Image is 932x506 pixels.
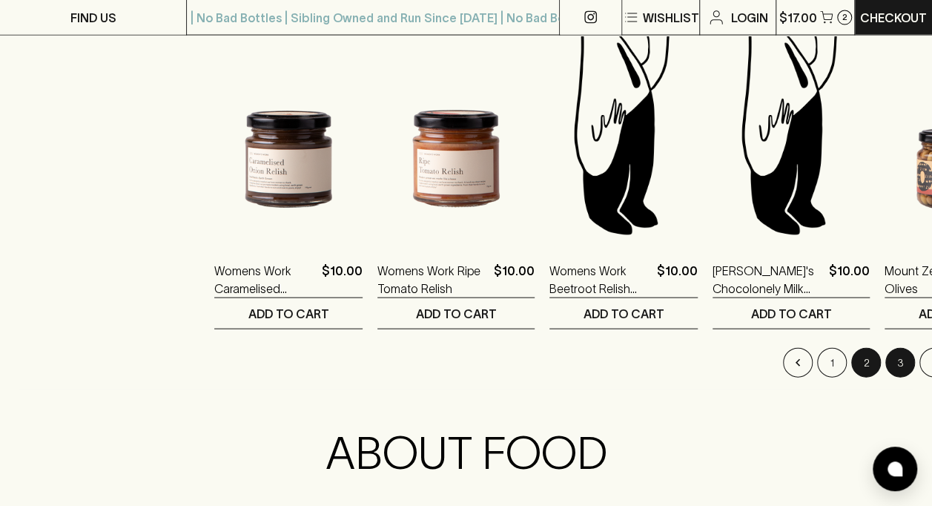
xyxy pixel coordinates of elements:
button: ADD TO CART [713,298,870,329]
button: page 2 [851,348,881,378]
img: bubble-icon [888,461,902,476]
p: ADD TO CART [751,305,832,323]
p: ADD TO CART [248,305,329,323]
button: Go to page 3 [885,348,915,378]
a: Womens Work Beetroot Relish 115g [549,262,651,298]
button: Go to previous page [783,348,813,378]
p: $10.00 [322,262,363,298]
p: ADD TO CART [416,305,497,323]
a: [PERSON_NAME]'s Chocolonely Milk Caramel Cookie 180g [713,262,823,298]
button: ADD TO CART [377,298,535,329]
p: 2 [842,13,847,22]
p: $17.00 [779,9,817,27]
p: $10.00 [494,262,535,298]
p: $10.00 [829,262,870,298]
p: Login [731,9,768,27]
a: Womens Work Caramelised Onion Relish [214,262,316,298]
p: FIND US [70,9,116,27]
h2: ABOUT FOOD [140,427,793,480]
p: Wishlist [643,9,699,27]
p: ADD TO CART [584,305,664,323]
button: ADD TO CART [549,298,698,329]
a: Womens Work Ripe Tomato Relish [377,262,488,298]
button: Go to page 1 [817,348,847,378]
button: ADD TO CART [214,298,363,329]
p: $10.00 [657,262,698,298]
p: Checkout [860,9,927,27]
